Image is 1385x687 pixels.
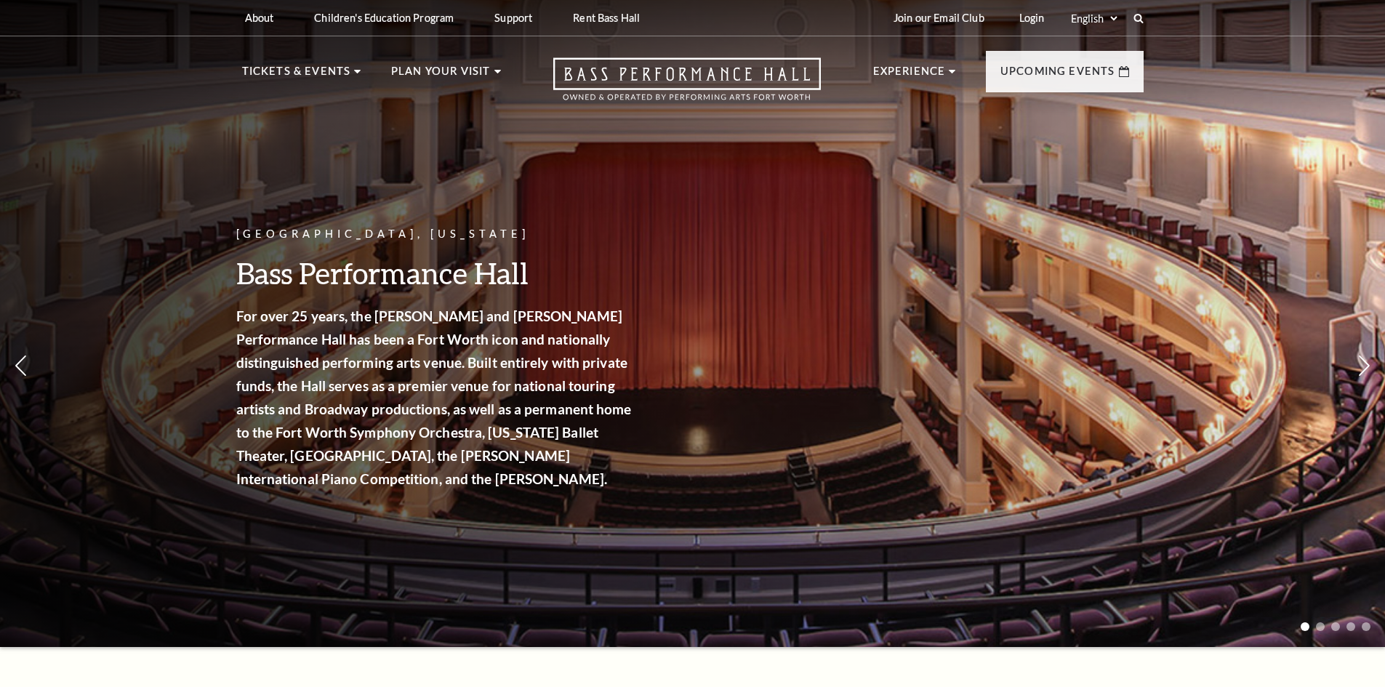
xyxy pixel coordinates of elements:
[1000,63,1115,89] p: Upcoming Events
[573,12,640,24] p: Rent Bass Hall
[873,63,946,89] p: Experience
[236,225,636,244] p: [GEOGRAPHIC_DATA], [US_STATE]
[236,308,632,487] strong: For over 25 years, the [PERSON_NAME] and [PERSON_NAME] Performance Hall has been a Fort Worth ico...
[242,63,351,89] p: Tickets & Events
[391,63,491,89] p: Plan Your Visit
[236,254,636,292] h3: Bass Performance Hall
[314,12,454,24] p: Children's Education Program
[1068,12,1120,25] select: Select:
[245,12,274,24] p: About
[494,12,532,24] p: Support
